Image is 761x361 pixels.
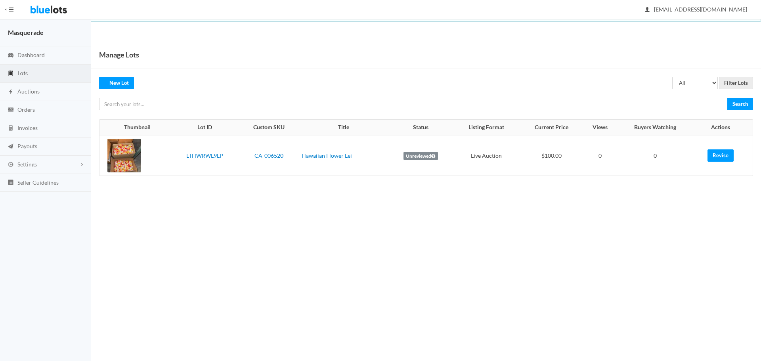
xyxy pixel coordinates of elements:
td: 0 [617,135,694,176]
th: Lot ID [170,120,239,136]
a: CA-006520 [254,152,283,159]
ion-icon: cash [7,107,15,114]
td: Live Auction [453,135,520,176]
span: Auctions [17,88,40,95]
th: Actions [694,120,753,136]
ion-icon: cog [7,161,15,169]
ion-icon: create [104,80,109,85]
ion-icon: flash [7,88,15,96]
span: Lots [17,70,28,76]
td: 0 [583,135,617,176]
th: Current Price [520,120,583,136]
input: Search your lots... [99,98,728,110]
th: Views [583,120,617,136]
span: Settings [17,161,37,168]
th: Thumbnail [99,120,170,136]
span: Payouts [17,143,37,149]
th: Status [388,120,453,136]
a: Revise [707,149,734,162]
a: Hawaiian Flower Lei [302,152,352,159]
ion-icon: speedometer [7,52,15,59]
ion-icon: paper plane [7,143,15,151]
label: Unreviewed [403,152,438,160]
ion-icon: person [643,6,651,14]
input: Search [727,98,753,110]
span: Dashboard [17,52,45,58]
span: Invoices [17,124,38,131]
h1: Manage Lots [99,49,139,61]
th: Custom SKU [239,120,299,136]
ion-icon: list box [7,179,15,187]
span: Orders [17,106,35,113]
th: Buyers Watching [617,120,694,136]
strong: Masquerade [8,29,44,36]
td: $100.00 [520,135,583,176]
ion-icon: clipboard [7,70,15,78]
ion-icon: calculator [7,125,15,132]
span: [EMAIL_ADDRESS][DOMAIN_NAME] [645,6,747,13]
input: Filter Lots [719,77,753,89]
th: Title [298,120,388,136]
a: LTHWRWL9LP [186,152,223,159]
a: createNew Lot [99,77,134,89]
span: Seller Guidelines [17,179,59,186]
th: Listing Format [453,120,520,136]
